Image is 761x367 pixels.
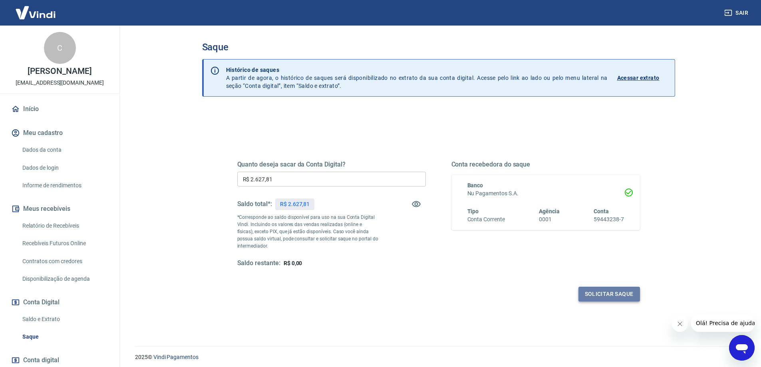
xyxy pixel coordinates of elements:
[280,200,310,208] p: R$ 2.627,81
[10,200,110,218] button: Meus recebíveis
[578,287,640,302] button: Solicitar saque
[594,208,609,214] span: Conta
[467,208,479,214] span: Tipo
[10,0,62,25] img: Vindi
[729,335,755,361] iframe: Botão para abrir a janela de mensagens
[44,32,76,64] div: C
[19,160,110,176] a: Dados de login
[19,177,110,194] a: Informe de rendimentos
[10,100,110,118] a: Início
[672,316,688,332] iframe: Fechar mensagem
[226,66,608,74] p: Histórico de saques
[237,200,272,208] h5: Saldo total*:
[19,311,110,327] a: Saldo e Extrato
[202,42,675,53] h3: Saque
[691,314,755,332] iframe: Mensagem da empresa
[539,215,560,224] h6: 0001
[10,124,110,142] button: Meu cadastro
[16,79,104,87] p: [EMAIL_ADDRESS][DOMAIN_NAME]
[467,215,505,224] h6: Conta Corrente
[135,353,742,361] p: 2025 ©
[19,218,110,234] a: Relatório de Recebíveis
[19,235,110,252] a: Recebíveis Futuros Online
[10,294,110,311] button: Conta Digital
[467,189,624,198] h6: Nu Pagamentos S.A.
[237,214,379,250] p: *Corresponde ao saldo disponível para uso na sua Conta Digital Vindi. Incluindo os valores das ve...
[28,67,91,75] p: [PERSON_NAME]
[19,329,110,345] a: Saque
[539,208,560,214] span: Agência
[237,161,426,169] h5: Quanto deseja sacar da Conta Digital?
[237,259,280,268] h5: Saldo restante:
[594,215,624,224] h6: 59443238-7
[19,271,110,287] a: Disponibilização de agenda
[23,355,59,366] span: Conta digital
[19,142,110,158] a: Dados da conta
[617,66,668,90] a: Acessar extrato
[226,66,608,90] p: A partir de agora, o histórico de saques será disponibilizado no extrato da sua conta digital. Ac...
[451,161,640,169] h5: Conta recebedora do saque
[284,260,302,266] span: R$ 0,00
[617,74,660,82] p: Acessar extrato
[5,6,67,12] span: Olá! Precisa de ajuda?
[153,354,199,360] a: Vindi Pagamentos
[19,253,110,270] a: Contratos com credores
[723,6,751,20] button: Sair
[467,182,483,188] span: Banco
